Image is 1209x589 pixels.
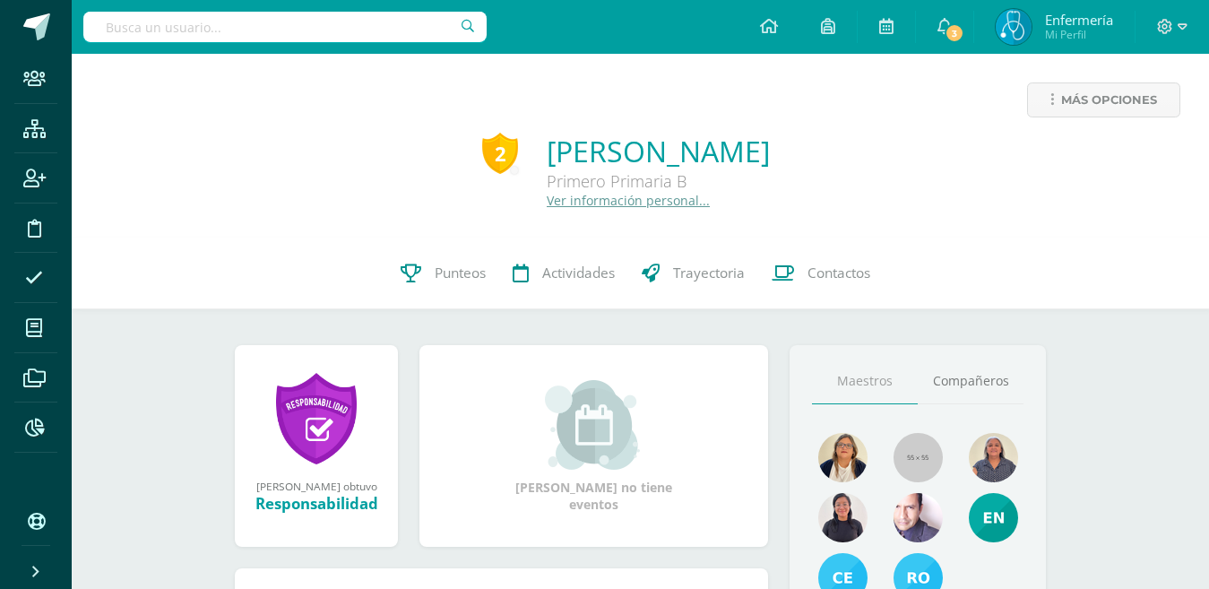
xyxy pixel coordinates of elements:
img: 041e67bb1815648f1c28e9f895bf2be1.png [818,493,868,542]
input: Busca un usuario... [83,12,487,42]
span: Más opciones [1061,83,1157,117]
div: Primero Primaria B [547,170,770,192]
a: [PERSON_NAME] [547,132,770,170]
img: 6ab926dde10f798541c88b61d3e3fad2.png [818,433,868,482]
div: 2 [482,133,518,174]
a: Compañeros [918,359,1023,404]
div: [PERSON_NAME] no tiene eventos [505,380,684,513]
a: Punteos [387,238,499,309]
a: Trayectoria [628,238,758,309]
span: Trayectoria [673,264,745,282]
a: Contactos [758,238,884,309]
span: Contactos [807,264,870,282]
a: Actividades [499,238,628,309]
img: 55x55 [894,433,943,482]
div: [PERSON_NAME] obtuvo [253,479,380,493]
span: Enfermería [1045,11,1113,29]
img: 8f3bf19539481b212b8ab3c0cdc72ac6.png [969,433,1018,482]
span: 3 [945,23,964,43]
a: Ver información personal... [547,192,710,209]
a: Más opciones [1027,82,1180,117]
span: Punteos [435,264,486,282]
span: Actividades [542,264,615,282]
span: Mi Perfil [1045,27,1113,42]
img: aa4f30ea005d28cfb9f9341ec9462115.png [996,9,1032,45]
img: e4e25d66bd50ed3745d37a230cf1e994.png [969,493,1018,542]
img: event_small.png [545,380,643,470]
div: Responsabilidad [253,493,380,514]
img: a8e8556f48ef469a8de4653df9219ae6.png [894,493,943,542]
a: Maestros [812,359,918,404]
